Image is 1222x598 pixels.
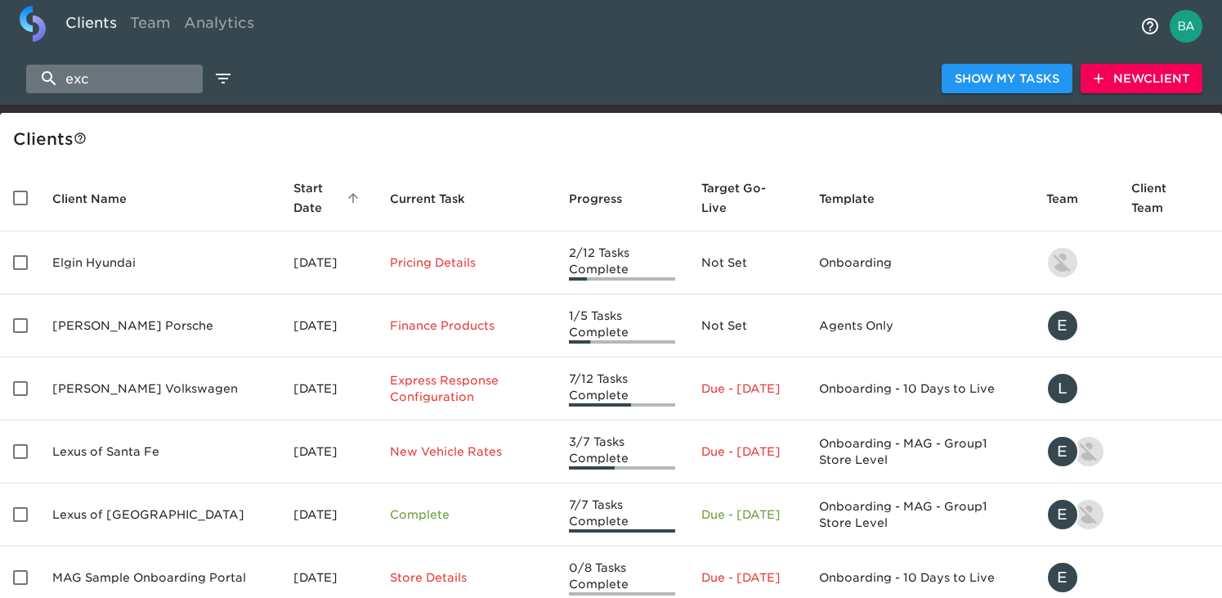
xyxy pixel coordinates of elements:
[1048,248,1077,277] img: kevin.lo@roadster.com
[280,357,377,420] td: [DATE]
[806,357,1033,420] td: Onboarding - 10 Days to Live
[701,178,793,218] span: Target Go-Live
[1081,64,1202,94] button: NewClient
[13,126,1215,152] div: Client s
[1046,498,1079,531] div: E
[1046,435,1105,468] div: emily@roadster.com, nikko.foster@roadster.com
[1074,437,1103,466] img: nikko.foster@roadster.com
[52,189,148,209] span: Client Name
[1046,372,1105,405] div: lauren.seimas@roadster.com
[390,372,543,405] p: Express Response Configuration
[806,420,1033,483] td: Onboarding - MAG - Group1 Store Level
[806,232,1033,295] td: Onboarding
[1046,498,1105,531] div: emily@roadster.com, nikko.foster@roadster.com
[701,443,793,460] p: Due - [DATE]
[74,132,87,145] svg: This is a list of all of your clients and clients shared with you
[39,357,280,420] td: [PERSON_NAME] Volkswagen
[806,295,1033,357] td: Agents Only
[1094,69,1189,89] span: New Client
[806,483,1033,546] td: Onboarding - MAG - Group1 Store Level
[819,189,896,209] span: Template
[390,317,543,334] p: Finance Products
[39,295,280,357] td: [PERSON_NAME] Porsche
[390,506,543,523] p: Complete
[1170,10,1202,43] img: Profile
[280,295,377,357] td: [DATE]
[556,295,688,357] td: 1/5 Tasks Complete
[20,6,46,42] img: logo
[556,420,688,483] td: 3/7 Tasks Complete
[280,420,377,483] td: [DATE]
[942,64,1072,94] button: Show My Tasks
[123,6,177,46] a: Team
[1074,500,1103,529] img: nikko.foster@roadster.com
[390,189,486,209] span: Current Task
[293,178,364,218] span: Start Date
[39,483,280,546] td: Lexus of [GEOGRAPHIC_DATA]
[26,65,203,93] input: search
[701,178,772,218] span: Calculated based on the start date and the duration of all Tasks contained in this Hub.
[556,232,688,295] td: 2/12 Tasks Complete
[39,420,280,483] td: Lexus of Santa Fe
[701,506,793,523] p: Due - [DATE]
[280,232,377,295] td: [DATE]
[390,254,543,271] p: Pricing Details
[1046,561,1079,594] div: E
[1046,309,1105,342] div: emily@roadster.com
[39,232,280,295] td: Elgin Hyundai
[390,443,543,460] p: New Vehicle Rates
[701,569,793,586] p: Due - [DATE]
[1046,561,1105,594] div: emily@roadster.com
[556,483,688,546] td: 7/7 Tasks Complete
[1046,246,1105,279] div: kevin.lo@roadster.com
[688,232,806,295] td: Not Set
[177,6,261,46] a: Analytics
[556,357,688,420] td: 7/12 Tasks Complete
[1046,372,1079,405] div: L
[1046,435,1079,468] div: E
[955,69,1059,89] span: Show My Tasks
[59,6,123,46] a: Clients
[701,380,793,397] p: Due - [DATE]
[688,295,806,357] td: Not Set
[1046,189,1099,209] span: Team
[1046,309,1079,342] div: E
[1131,178,1209,218] span: Client Team
[1130,7,1170,46] button: notifications
[569,189,643,209] span: Progress
[390,569,543,586] p: Store Details
[280,483,377,546] td: [DATE]
[209,65,237,92] button: edit
[390,189,465,209] span: This is the next Task in this Hub that should be completed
